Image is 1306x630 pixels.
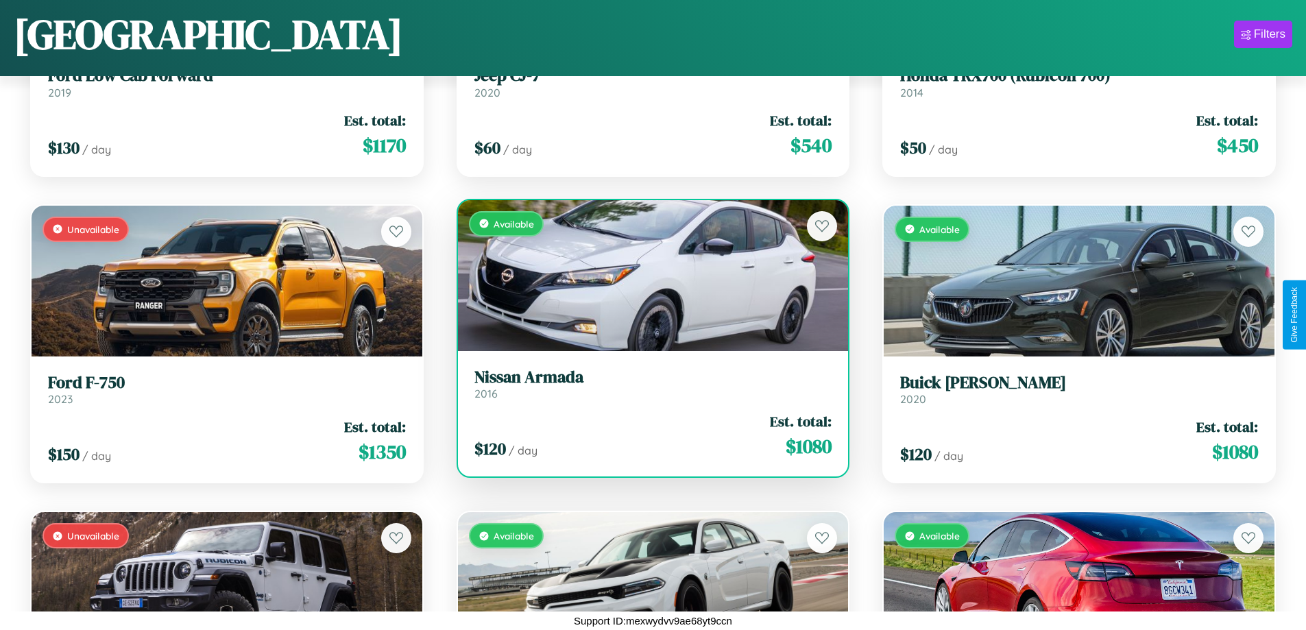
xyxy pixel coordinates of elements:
span: / day [503,143,532,156]
h3: Nissan Armada [474,367,832,387]
span: 2019 [48,86,71,99]
span: Available [494,530,534,542]
h3: Buick [PERSON_NAME] [900,373,1258,393]
span: 2014 [900,86,923,99]
span: / day [509,444,537,457]
span: / day [934,449,963,463]
a: Ford Low Cab Forward2019 [48,66,406,99]
a: Ford F-7502023 [48,373,406,407]
button: Filters [1234,21,1292,48]
span: Est. total: [1196,110,1258,130]
span: $ 150 [48,443,80,465]
span: Available [919,223,960,235]
span: $ 1350 [359,438,406,465]
span: $ 1080 [786,433,832,460]
a: Buick [PERSON_NAME]2020 [900,373,1258,407]
h3: Honda TRX700 (Rubicon 700) [900,66,1258,86]
a: Honda TRX700 (Rubicon 700)2014 [900,66,1258,99]
span: $ 120 [474,437,506,460]
span: Est. total: [344,110,406,130]
span: $ 540 [790,132,832,159]
span: / day [82,143,111,156]
h3: Jeep CJ-7 [474,66,832,86]
span: $ 1080 [1212,438,1258,465]
span: Est. total: [344,417,406,437]
h3: Ford F-750 [48,373,406,393]
a: Jeep CJ-72020 [474,66,832,99]
span: $ 50 [900,136,926,159]
span: $ 1170 [363,132,406,159]
h3: Ford Low Cab Forward [48,66,406,86]
span: 2016 [474,387,498,400]
p: Support ID: mexwydvv9ae68yt9ccn [574,611,732,630]
span: $ 60 [474,136,500,159]
span: / day [929,143,958,156]
span: Est. total: [1196,417,1258,437]
span: 2020 [900,392,926,406]
span: Available [919,530,960,542]
span: $ 130 [48,136,80,159]
span: / day [82,449,111,463]
span: Unavailable [67,530,119,542]
span: Unavailable [67,223,119,235]
span: 2023 [48,392,73,406]
h1: [GEOGRAPHIC_DATA] [14,6,403,62]
span: Est. total: [770,411,832,431]
span: Available [494,218,534,230]
a: Nissan Armada2016 [474,367,832,401]
span: Est. total: [770,110,832,130]
span: 2020 [474,86,500,99]
div: Give Feedback [1290,287,1299,343]
span: $ 120 [900,443,932,465]
div: Filters [1254,27,1285,41]
span: $ 450 [1217,132,1258,159]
